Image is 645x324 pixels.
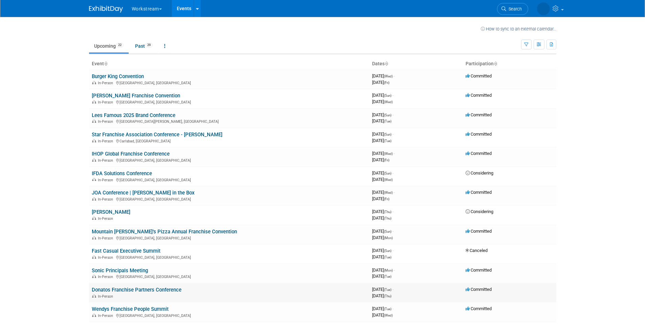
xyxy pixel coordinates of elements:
[384,230,391,233] span: (Sun)
[98,314,115,318] span: In-Person
[92,170,152,177] a: IFDA Solutions Conference
[384,294,391,298] span: (Thu)
[372,248,393,253] span: [DATE]
[466,287,492,292] span: Committed
[384,216,391,220] span: (Thu)
[384,210,391,214] span: (Thu)
[92,314,96,317] img: In-Person Event
[466,190,492,195] span: Committed
[372,73,395,78] span: [DATE]
[92,73,144,79] a: Burger King Convention
[92,306,169,312] a: Wendys Franchise People Summit
[89,58,369,70] th: Event
[537,2,550,15] img: Josh Smith
[384,275,391,278] span: (Tue)
[384,314,393,317] span: (Wed)
[384,191,393,194] span: (Wed)
[392,170,393,176] span: -
[130,40,158,52] a: Past29
[466,93,492,98] span: Committed
[466,132,492,137] span: Committed
[466,170,493,176] span: Considering
[384,81,389,85] span: (Fri)
[463,58,556,70] th: Participation
[384,94,391,97] span: (Sun)
[92,99,367,105] div: [GEOGRAPHIC_DATA], [GEOGRAPHIC_DATA]
[392,229,393,234] span: -
[92,151,170,157] a: IHOP Global Franchise Conference
[384,119,391,123] span: (Tue)
[372,177,393,182] span: [DATE]
[384,249,391,253] span: (Sun)
[384,255,391,259] span: (Tue)
[384,307,391,311] span: (Tue)
[392,306,393,311] span: -
[92,190,195,196] a: JOA Conference | [PERSON_NAME] in the Box
[369,58,463,70] th: Dates
[98,294,115,299] span: In-Person
[466,73,492,78] span: Committed
[92,235,367,240] div: [GEOGRAPHIC_DATA], [GEOGRAPHIC_DATA]
[394,151,395,156] span: -
[392,112,393,117] span: -
[92,248,160,254] a: Fast Casual Executive Summit
[98,275,115,279] span: In-Person
[92,196,367,202] div: [GEOGRAPHIC_DATA], [GEOGRAPHIC_DATA]
[372,313,393,318] span: [DATE]
[372,80,389,85] span: [DATE]
[92,313,367,318] div: [GEOGRAPHIC_DATA], [GEOGRAPHIC_DATA]
[372,274,391,279] span: [DATE]
[392,132,393,137] span: -
[98,158,115,163] span: In-Person
[92,157,367,163] div: [GEOGRAPHIC_DATA], [GEOGRAPHIC_DATA]
[372,112,393,117] span: [DATE]
[145,43,153,48] span: 29
[92,138,367,143] div: Carlsbad, [GEOGRAPHIC_DATA]
[394,73,395,78] span: -
[372,254,391,259] span: [DATE]
[466,151,492,156] span: Committed
[92,80,367,85] div: [GEOGRAPHIC_DATA], [GEOGRAPHIC_DATA]
[372,229,393,234] span: [DATE]
[494,61,497,66] a: Sort by Participation Type
[372,157,389,162] span: [DATE]
[92,275,96,278] img: In-Person Event
[372,235,393,240] span: [DATE]
[92,216,96,220] img: In-Person Event
[98,119,115,124] span: In-Person
[466,248,488,253] span: Canceled
[372,196,389,201] span: [DATE]
[92,268,148,274] a: Sonic Principals Meeting
[506,6,522,11] span: Search
[372,306,393,311] span: [DATE]
[466,209,493,214] span: Considering
[92,139,96,142] img: In-Person Event
[384,74,393,78] span: (Wed)
[92,81,96,84] img: In-Person Event
[89,6,123,13] img: ExhibitDay
[98,236,115,240] span: In-Person
[98,255,115,260] span: In-Person
[98,178,115,182] span: In-Person
[392,209,393,214] span: -
[92,158,96,162] img: In-Person Event
[466,268,492,273] span: Committed
[92,93,180,99] a: [PERSON_NAME] Franchise Convention
[92,287,181,293] a: Donatos Franchise Partners Conference
[92,118,367,124] div: [GEOGRAPHIC_DATA][PERSON_NAME], [GEOGRAPHIC_DATA]
[92,255,96,259] img: In-Person Event
[372,132,393,137] span: [DATE]
[372,93,393,98] span: [DATE]
[92,229,237,235] a: Mountain [PERSON_NAME]’s Pizza Annual Franchise Convention
[372,209,393,214] span: [DATE]
[92,178,96,181] img: In-Person Event
[384,288,391,292] span: (Tue)
[392,248,393,253] span: -
[92,100,96,103] img: In-Person Event
[384,100,393,104] span: (Wed)
[372,287,393,292] span: [DATE]
[372,190,395,195] span: [DATE]
[372,170,393,176] span: [DATE]
[92,209,130,215] a: [PERSON_NAME]
[394,190,395,195] span: -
